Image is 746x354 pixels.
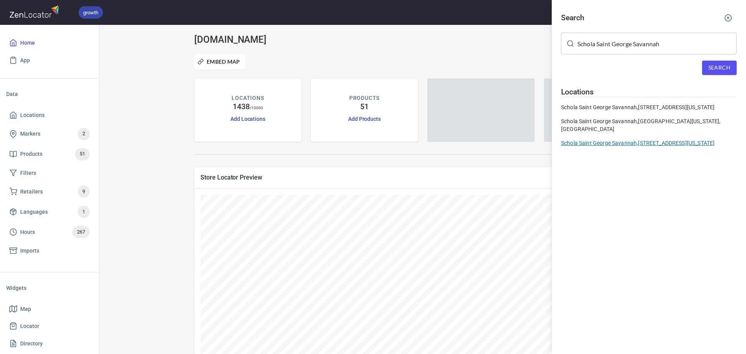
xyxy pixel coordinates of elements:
[561,103,737,111] div: Schola Saint George Savannah, [STREET_ADDRESS][US_STATE]
[561,103,737,111] a: Schola Saint George Savannah,[STREET_ADDRESS][US_STATE]
[561,117,737,133] div: Schola Saint George Savannah, [GEOGRAPHIC_DATA][US_STATE], [GEOGRAPHIC_DATA]
[561,13,584,23] h4: Search
[561,87,737,97] h4: Locations
[708,63,730,73] span: Search
[561,117,737,133] a: Schola Saint George Savannah,[GEOGRAPHIC_DATA][US_STATE], [GEOGRAPHIC_DATA]
[561,139,737,147] div: Schola Saint George Savannah, [STREET_ADDRESS][US_STATE]
[561,139,737,147] a: Schola Saint George Savannah,[STREET_ADDRESS][US_STATE]
[702,61,737,75] button: Search
[577,33,737,54] input: Search for locations, markers or anything you want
